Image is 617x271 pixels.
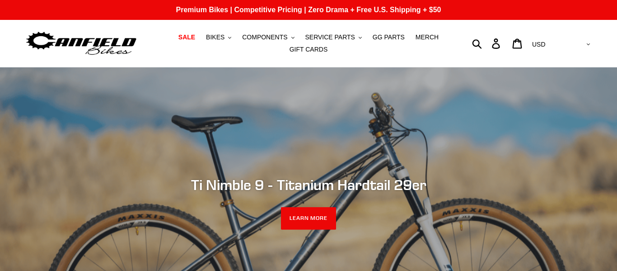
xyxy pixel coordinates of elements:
[411,31,443,43] a: MERCH
[62,176,555,193] h2: Ti Nimble 9 - Titanium Hardtail 29er
[281,207,337,230] a: LEARN MORE
[242,33,287,41] span: COMPONENTS
[290,46,328,53] span: GIFT CARDS
[174,31,200,43] a: SALE
[238,31,299,43] button: COMPONENTS
[201,31,236,43] button: BIKES
[300,31,366,43] button: SERVICE PARTS
[373,33,405,41] span: GG PARTS
[178,33,195,41] span: SALE
[305,33,355,41] span: SERVICE PARTS
[368,31,409,43] a: GG PARTS
[206,33,224,41] span: BIKES
[25,29,138,58] img: Canfield Bikes
[285,43,332,56] a: GIFT CARDS
[416,33,439,41] span: MERCH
